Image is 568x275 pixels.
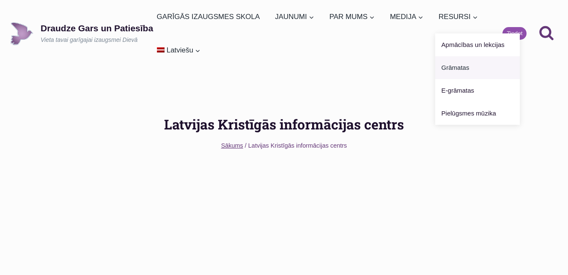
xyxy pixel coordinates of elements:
[35,141,533,151] nav: Breadcrumbs
[153,33,204,67] button: Child menu
[41,23,153,33] p: Draudze Gars un Patiesība
[435,33,520,56] a: Apmācības un lekcijas
[10,22,33,45] img: Draudze Gars un Patiesība
[502,27,527,40] a: Ziedot
[435,56,520,79] a: Grāmatas
[41,36,153,44] p: Vieta tavai garīgajai izaugsmei Dievā
[435,79,520,102] a: E-grāmatas
[35,114,533,135] h1: Latvijas Kristīgās informācijas centrs
[435,102,520,125] a: Pielūgsmes mūzika
[245,142,247,149] span: /
[10,22,153,45] a: Draudze Gars un PatiesībaVieta tavai garīgajai izaugsmei Dievā
[248,142,347,149] span: Latvijas Kristīgās informācijas centrs
[535,22,558,45] button: View Search Form
[221,142,243,149] a: Sākums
